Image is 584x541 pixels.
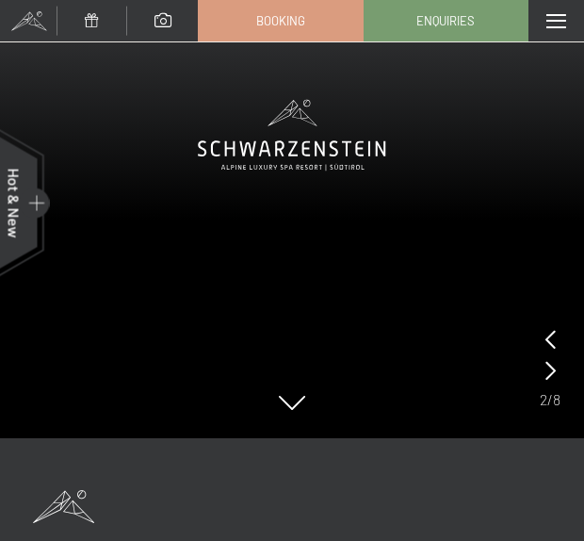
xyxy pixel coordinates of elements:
[256,12,305,29] span: Booking
[365,1,527,41] a: Enquiries
[547,389,553,410] span: /
[6,168,24,238] span: Hot & New
[199,1,362,41] a: Booking
[540,389,547,410] span: 2
[553,389,560,410] span: 8
[416,12,475,29] span: Enquiries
